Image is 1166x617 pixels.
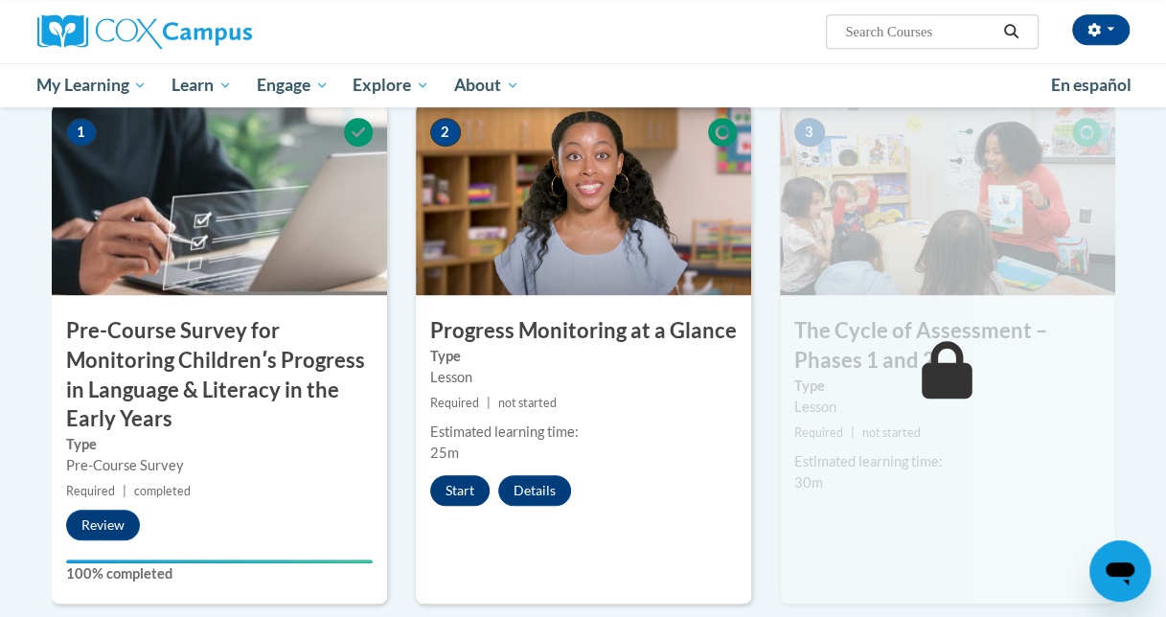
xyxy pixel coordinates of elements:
[794,118,825,147] span: 3
[487,396,491,410] span: |
[66,455,373,476] div: Pre-Course Survey
[430,367,737,388] div: Lesson
[37,14,252,49] img: Cox Campus
[442,63,532,107] a: About
[862,425,921,440] span: not started
[159,63,244,107] a: Learn
[430,475,490,506] button: Start
[52,103,387,295] img: Course Image
[843,20,996,43] input: Search Courses
[37,14,382,49] a: Cox Campus
[36,74,147,97] span: My Learning
[66,560,373,563] div: Your progress
[66,434,373,455] label: Type
[794,425,843,440] span: Required
[794,397,1101,418] div: Lesson
[134,484,191,498] span: completed
[430,445,459,461] span: 25m
[794,376,1101,397] label: Type
[171,74,232,97] span: Learn
[244,63,341,107] a: Engage
[123,484,126,498] span: |
[780,316,1115,376] h3: The Cycle of Assessment – Phases 1 and 2
[1039,65,1144,105] a: En español
[996,20,1025,43] button: Search
[498,396,557,410] span: not started
[498,475,571,506] button: Details
[794,451,1101,472] div: Estimated learning time:
[340,63,442,107] a: Explore
[1051,75,1132,95] span: En español
[430,396,479,410] span: Required
[430,118,461,147] span: 2
[416,103,751,295] img: Course Image
[430,346,737,367] label: Type
[454,74,519,97] span: About
[66,563,373,584] label: 100% completed
[66,484,115,498] span: Required
[794,474,823,491] span: 30m
[52,316,387,434] h3: Pre-Course Survey for Monitoring Childrenʹs Progress in Language & Literacy in the Early Years
[1072,14,1130,45] button: Account Settings
[780,103,1115,295] img: Course Image
[1089,540,1151,602] iframe: Button to launch messaging window
[257,74,329,97] span: Engage
[430,422,737,443] div: Estimated learning time:
[66,118,97,147] span: 1
[416,316,751,346] h3: Progress Monitoring at a Glance
[353,74,429,97] span: Explore
[23,63,1144,107] div: Main menu
[851,425,855,440] span: |
[66,510,140,540] button: Review
[25,63,160,107] a: My Learning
